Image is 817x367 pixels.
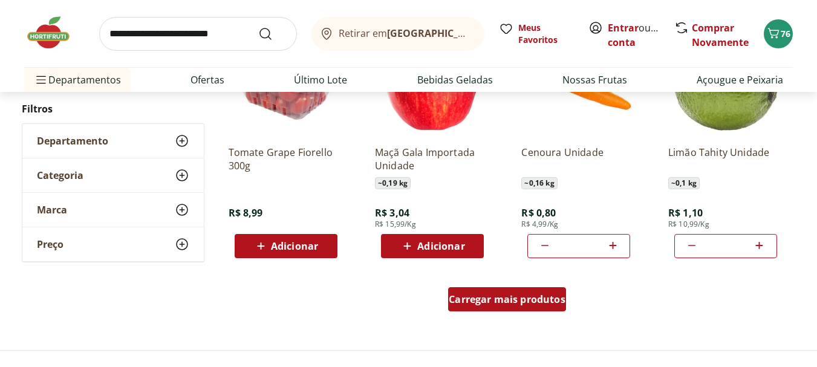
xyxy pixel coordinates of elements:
a: Carregar mais produtos [448,287,566,316]
a: Cenoura Unidade [521,146,636,172]
span: Marca [37,204,67,216]
span: R$ 3,04 [375,206,409,219]
button: Adicionar [235,234,337,258]
button: Adicionar [381,234,484,258]
span: Adicionar [417,241,464,251]
b: [GEOGRAPHIC_DATA]/[GEOGRAPHIC_DATA] [387,27,591,40]
a: Meus Favoritos [499,22,574,46]
h2: Filtros [22,97,204,121]
span: R$ 8,99 [229,206,263,219]
button: Submit Search [258,27,287,41]
button: Preço [22,227,204,261]
span: Meus Favoritos [518,22,574,46]
button: Carrinho [764,19,793,48]
span: R$ 10,99/Kg [668,219,709,229]
button: Categoria [22,158,204,192]
span: 76 [781,28,790,39]
span: R$ 15,99/Kg [375,219,416,229]
button: Departamento [22,124,204,158]
a: Criar conta [608,21,674,49]
span: ~ 0,16 kg [521,177,557,189]
a: Ofertas [190,73,224,87]
span: Preço [37,238,63,250]
a: Tomate Grape Fiorello 300g [229,146,343,172]
a: Nossas Frutas [562,73,627,87]
a: Bebidas Geladas [417,73,493,87]
span: Carregar mais produtos [449,294,565,304]
span: R$ 0,80 [521,206,556,219]
button: Menu [34,65,48,94]
span: Adicionar [271,241,318,251]
span: ou [608,21,662,50]
span: Departamentos [34,65,121,94]
a: Maçã Gala Importada Unidade [375,146,490,172]
img: Hortifruti [24,15,85,51]
a: Último Lote [294,73,347,87]
span: R$ 4,99/Kg [521,219,558,229]
span: Categoria [37,169,83,181]
button: Retirar em[GEOGRAPHIC_DATA]/[GEOGRAPHIC_DATA] [311,17,484,51]
span: ~ 0,19 kg [375,177,411,189]
input: search [99,17,297,51]
a: Comprar Novamente [692,21,749,49]
a: Limão Tahity Unidade [668,146,783,172]
span: Departamento [37,135,108,147]
a: Entrar [608,21,639,34]
span: Retirar em [339,28,472,39]
span: ~ 0,1 kg [668,177,700,189]
a: Açougue e Peixaria [697,73,783,87]
span: R$ 1,10 [668,206,703,219]
button: Marca [22,193,204,227]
